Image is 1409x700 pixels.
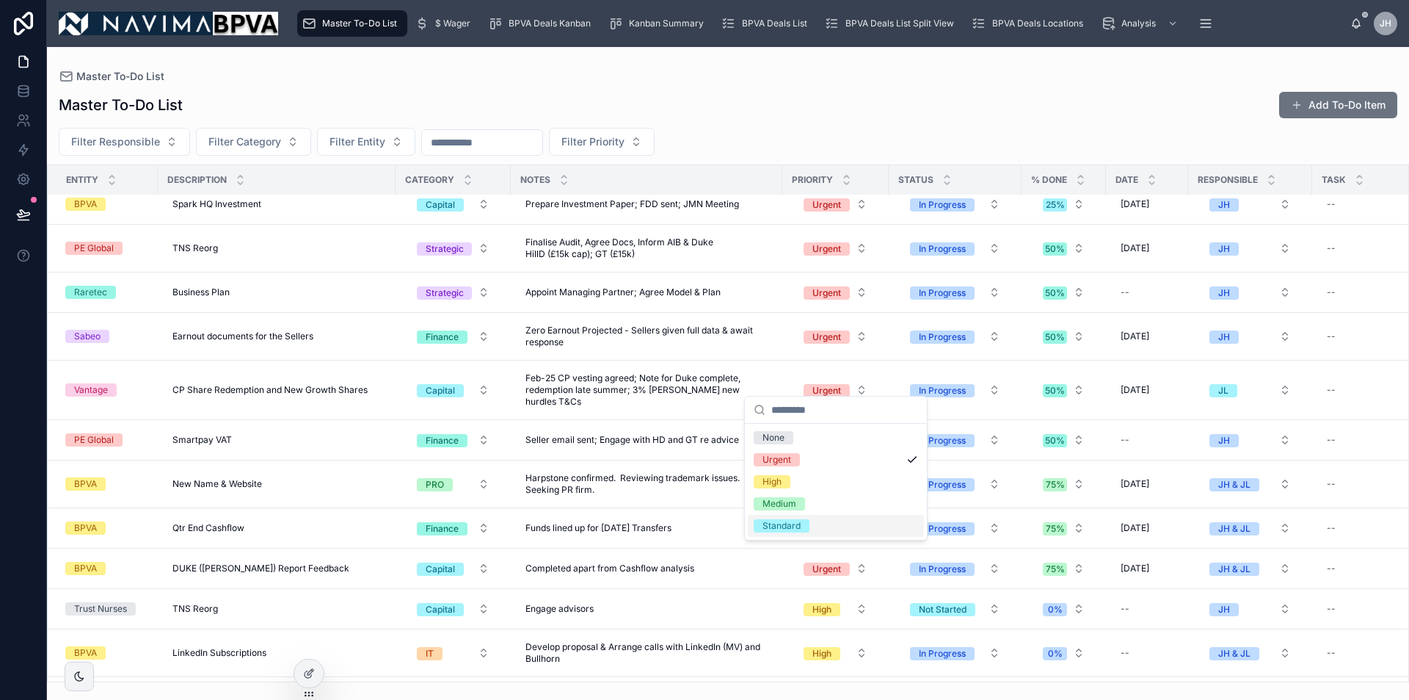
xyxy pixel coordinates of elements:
div: JH [1218,286,1230,300]
button: Select Button [1031,427,1096,453]
a: Spark HQ Investment [167,192,387,216]
button: Select Button [792,555,879,582]
button: Select Button [1198,235,1303,261]
a: Select Button [791,234,880,262]
button: Select Button [898,235,1012,261]
div: 50% [1045,286,1065,300]
div: JH & JL [1218,478,1250,491]
a: Select Button [1197,470,1303,498]
button: Select Button [1031,235,1096,261]
a: Select Button [898,322,1013,350]
div: JH [1218,434,1230,447]
div: IT [426,647,434,660]
div: Urgent [812,384,841,397]
a: Select Button [1197,426,1303,454]
a: Select Button [898,595,1013,623]
div: Urgent [812,331,841,344]
span: [DATE] [1121,384,1149,396]
a: Select Button [791,555,880,582]
a: Finalise Audit, Agree Docs, Inform AIB & Duke HillD (£15k cap); GT (£15k) [520,231,773,266]
div: -- [1327,384,1336,396]
div: -- [1327,434,1336,446]
span: Master To-Do List [322,18,397,29]
button: Select Button [405,235,501,261]
a: Engage advisors [520,597,773,621]
a: [DATE] [1115,378,1179,402]
button: Select Button [1198,279,1303,306]
button: Select Button [792,323,879,350]
a: LinkedIn Subscriptions [167,641,387,665]
div: PE Global [74,433,114,447]
a: Select Button [1197,376,1303,404]
button: Select Button [405,555,501,582]
div: 75% [1046,478,1065,491]
div: Strategic [426,286,464,300]
a: [DATE] [1115,557,1179,580]
a: Select Button [898,190,1013,218]
a: Select Button [1030,322,1097,350]
span: Seller email sent; Engage with HD and GT re advice [525,434,739,446]
a: -- [1115,281,1179,304]
button: Select Button [898,640,1012,666]
button: Select Button [405,596,501,622]
span: [DATE] [1121,198,1149,210]
button: Add To-Do Item [1279,92,1397,118]
button: Select Button [1031,279,1096,306]
span: Master To-Do List [76,69,164,84]
div: 0% [1048,603,1063,616]
div: PE Global [74,242,114,255]
a: -- [1115,641,1179,665]
a: Select Button [404,278,502,306]
div: Urgent [762,453,791,466]
a: Select Button [791,278,880,306]
a: Master To-Do List [297,10,407,37]
a: Select Button [1197,234,1303,262]
a: BPVA Deals Kanban [484,10,601,37]
div: JH [1218,331,1230,344]
button: Select Button [317,128,415,156]
a: [DATE] [1115,516,1179,540]
div: Vantage [74,383,108,397]
button: Select Button [405,515,501,541]
button: Select Button [405,640,501,666]
a: Select Button [791,322,880,350]
a: Business Plan [167,281,387,304]
div: -- [1121,286,1129,298]
a: $ Wager [410,10,481,37]
span: LinkedIn Subscriptions [172,647,266,659]
a: BPVA Deals List [717,10,818,37]
a: Harpstone confirmed. Reviewing trademark issues. Seeking PR firm. [520,466,773,502]
div: JH [1218,198,1230,212]
a: Select Button [1030,278,1097,306]
div: Capital [426,603,455,616]
div: 50% [1045,331,1065,344]
button: Select Button [405,279,501,306]
div: Urgent [812,242,841,256]
a: Qtr End Cashflow [167,516,387,540]
div: -- [1327,286,1336,298]
div: Urgent [812,286,841,300]
div: Raretec [74,286,107,299]
button: Select Button [898,279,1012,306]
div: JH & JL [1218,522,1250,535]
div: Not Started [919,603,966,616]
a: Select Button [1197,555,1303,582]
div: In Progress [919,647,966,660]
a: Select Button [1030,470,1097,498]
button: Select Button [1031,640,1096,666]
a: TNS Reorg [167,237,387,260]
span: TNS Reorg [172,242,218,254]
div: -- [1327,563,1336,574]
a: New Name & Website [167,472,387,496]
a: CP Share Redemption and New Growth Shares [167,378,387,402]
a: TNS Reorg [167,597,387,621]
button: Select Button [792,377,879,403]
a: BPVA Deals Locations [967,10,1093,37]
div: Suggestions [745,424,927,540]
a: Select Button [1030,190,1097,218]
div: 25% [1046,198,1065,212]
a: Funds lined up for [DATE] Transfers [520,516,773,540]
button: Select Button [1198,596,1303,622]
button: Select Button [1198,640,1303,666]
